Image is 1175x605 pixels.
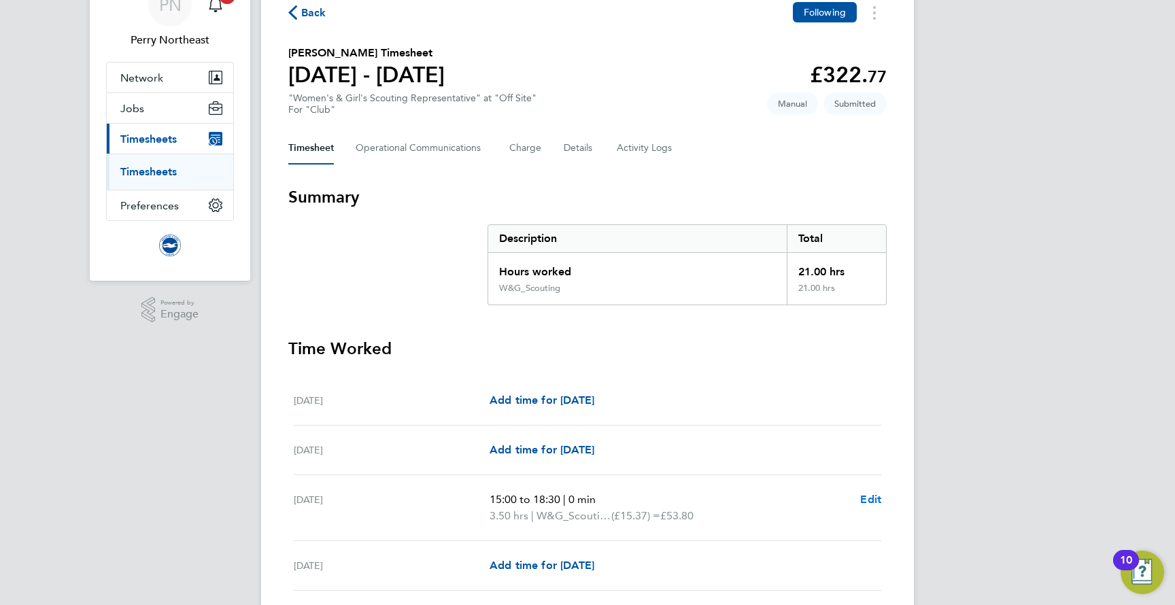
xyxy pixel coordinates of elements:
span: Back [301,5,326,21]
span: Perry Northeast [106,32,234,48]
span: 0 min [568,493,596,506]
div: Description [488,225,787,252]
span: Powered by [160,297,199,309]
div: Summary [488,224,887,305]
span: Timesheets [120,133,177,145]
a: Edit [860,491,881,508]
span: Add time for [DATE] [490,394,594,407]
a: Timesheets [120,165,177,178]
h3: Time Worked [288,338,887,360]
span: Add time for [DATE] [490,443,594,456]
img: brightonandhovealbion-logo-retina.png [159,235,181,256]
span: This timesheet is Submitted. [823,92,887,115]
button: Network [107,63,233,92]
span: Network [120,71,163,84]
button: Timesheets Menu [862,2,887,23]
div: Hours worked [488,253,787,283]
a: Add time for [DATE] [490,557,594,574]
div: [DATE] [294,491,490,524]
span: (£15.37) = [611,509,660,522]
button: Following [793,2,857,22]
div: [DATE] [294,392,490,409]
h2: [PERSON_NAME] Timesheet [288,45,445,61]
div: "Women's & Girl's Scouting Representative" at "Off Site" [288,92,537,116]
button: Preferences [107,190,233,220]
span: | [563,493,566,506]
div: [DATE] [294,557,490,574]
a: Go to home page [106,235,234,256]
app-decimal: £322. [810,62,887,88]
div: W&G_Scouting [499,283,560,294]
div: [DATE] [294,442,490,458]
h3: Summary [288,186,887,208]
a: Add time for [DATE] [490,392,594,409]
button: Back [288,4,326,21]
button: Activity Logs [617,132,674,165]
span: 3.50 hrs [490,509,528,522]
span: Preferences [120,199,179,212]
button: Details [564,132,595,165]
button: Timesheet [288,132,334,165]
span: Jobs [120,102,144,115]
button: Charge [509,132,542,165]
div: Timesheets [107,154,233,190]
span: Edit [860,493,881,506]
div: 21.00 hrs [787,253,886,283]
span: 15:00 to 18:30 [490,493,560,506]
button: Operational Communications [356,132,488,165]
a: Powered byEngage [141,297,199,323]
button: Jobs [107,93,233,123]
span: Add time for [DATE] [490,559,594,572]
div: For "Club" [288,104,537,116]
span: £53.80 [660,509,694,522]
h1: [DATE] - [DATE] [288,61,445,88]
span: Engage [160,309,199,320]
span: | [531,509,534,522]
span: W&G_Scouting [537,508,611,524]
span: This timesheet was manually created. [767,92,818,115]
button: Timesheets [107,124,233,154]
div: 10 [1120,560,1132,578]
span: Following [804,6,846,18]
span: 77 [868,67,887,86]
a: Add time for [DATE] [490,442,594,458]
div: 21.00 hrs [787,283,886,305]
div: Total [787,225,886,252]
button: Open Resource Center, 10 new notifications [1121,551,1164,594]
